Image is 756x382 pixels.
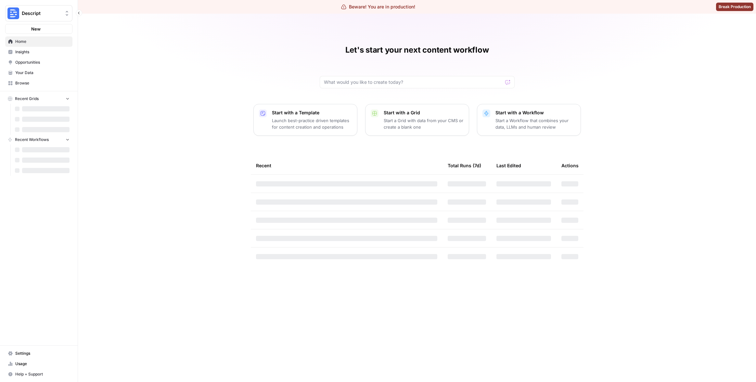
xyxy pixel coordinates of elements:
[5,94,72,104] button: Recent Grids
[384,109,464,116] p: Start with a Grid
[495,117,575,130] p: Start a Workflow that combines your data, LLMs and human review
[365,104,469,136] button: Start with a GridStart a Grid with data from your CMS or create a blank one
[15,96,39,102] span: Recent Grids
[5,348,72,359] a: Settings
[496,157,521,174] div: Last Edited
[5,78,72,88] a: Browse
[256,157,437,174] div: Recent
[5,369,72,379] button: Help + Support
[719,4,751,10] span: Break Production
[15,59,70,65] span: Opportunities
[341,4,415,10] div: Beware! You are in production!
[448,157,481,174] div: Total Runs (7d)
[5,24,72,34] button: New
[5,359,72,369] a: Usage
[495,109,575,116] p: Start with a Workflow
[272,117,352,130] p: Launch best-practice driven templates for content creation and operations
[324,79,503,85] input: What would you like to create today?
[7,7,19,19] img: Descript Logo
[15,137,49,143] span: Recent Workflows
[5,57,72,68] a: Opportunities
[561,157,579,174] div: Actions
[15,350,70,356] span: Settings
[272,109,352,116] p: Start with a Template
[15,39,70,45] span: Home
[15,80,70,86] span: Browse
[15,49,70,55] span: Insights
[5,68,72,78] a: Your Data
[477,104,581,136] button: Start with a WorkflowStart a Workflow that combines your data, LLMs and human review
[384,117,464,130] p: Start a Grid with data from your CMS or create a blank one
[5,36,72,47] a: Home
[15,361,70,367] span: Usage
[15,70,70,76] span: Your Data
[716,3,753,11] button: Break Production
[5,5,72,21] button: Workspace: Descript
[345,45,489,55] h1: Let's start your next content workflow
[31,26,41,32] span: New
[253,104,357,136] button: Start with a TemplateLaunch best-practice driven templates for content creation and operations
[5,135,72,145] button: Recent Workflows
[22,10,61,17] span: Descript
[15,371,70,377] span: Help + Support
[5,47,72,57] a: Insights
